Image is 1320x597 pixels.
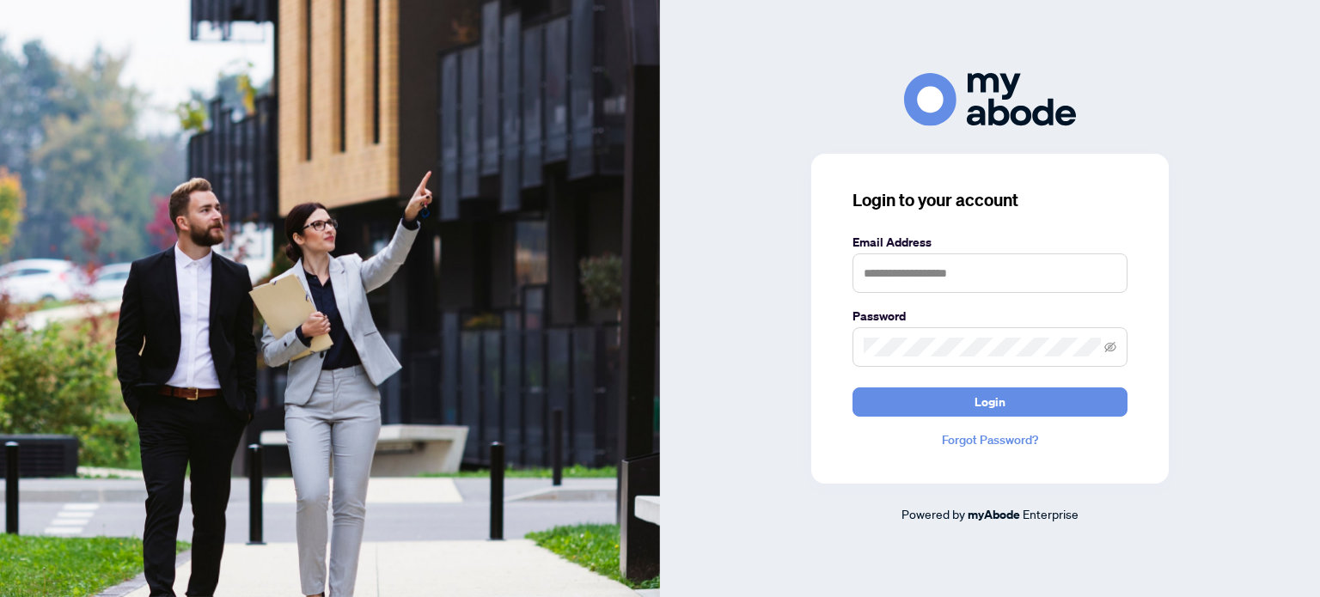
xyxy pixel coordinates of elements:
[852,307,1127,326] label: Password
[904,73,1076,125] img: ma-logo
[852,430,1127,449] a: Forgot Password?
[901,506,965,521] span: Powered by
[852,188,1127,212] h3: Login to your account
[1023,506,1079,521] span: Enterprise
[1104,341,1116,353] span: eye-invisible
[968,505,1020,524] a: myAbode
[975,388,1005,416] span: Login
[852,387,1127,417] button: Login
[852,233,1127,252] label: Email Address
